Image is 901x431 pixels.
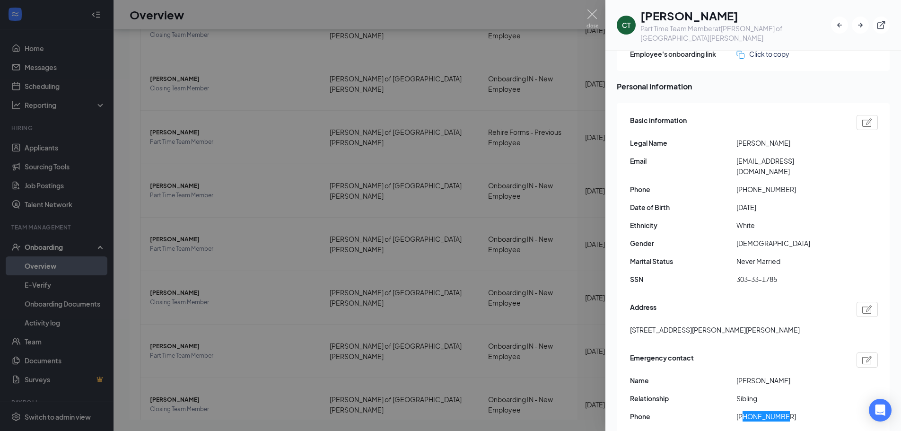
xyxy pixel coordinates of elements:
span: Employee's onboarding link [630,49,736,59]
span: Gender [630,238,736,248]
span: [PERSON_NAME] [736,375,843,386]
span: Never Married [736,256,843,266]
button: Click to copy [736,49,789,59]
button: ArrowLeftNew [831,17,848,34]
span: Address [630,302,656,317]
span: Emergency contact [630,352,694,368]
span: Legal Name [630,138,736,148]
button: ExternalLink [873,17,890,34]
span: Basic information [630,115,687,130]
span: [STREET_ADDRESS][PERSON_NAME][PERSON_NAME] [630,325,800,335]
span: Email [630,156,736,166]
div: Open Intercom Messenger [869,399,892,422]
span: White [736,220,843,230]
span: Phone [630,411,736,422]
span: 303-33-1785 [736,274,843,284]
span: [EMAIL_ADDRESS][DOMAIN_NAME] [736,156,843,176]
span: Marital Status [630,256,736,266]
svg: ArrowRight [856,20,865,30]
div: CT [622,20,630,30]
div: Part Time Team Member at [PERSON_NAME] of [GEOGRAPHIC_DATA][PERSON_NAME] [640,24,831,43]
span: [DEMOGRAPHIC_DATA] [736,238,843,248]
span: Sibling [736,393,843,404]
span: Name [630,375,736,386]
button: ArrowRight [852,17,869,34]
img: click-to-copy.71757273a98fde459dfc.svg [736,51,744,59]
span: SSN [630,274,736,284]
span: [DATE] [736,202,843,212]
h1: [PERSON_NAME] [640,8,831,24]
svg: ExternalLink [876,20,886,30]
span: [PHONE_NUMBER] [736,184,843,194]
span: Ethnicity [630,220,736,230]
span: Date of Birth [630,202,736,212]
svg: ArrowLeftNew [835,20,844,30]
span: Relationship [630,393,736,404]
span: Personal information [617,80,890,92]
span: [PERSON_NAME] [736,138,843,148]
span: Phone [630,184,736,194]
span: [PHONE_NUMBER] [736,411,843,422]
